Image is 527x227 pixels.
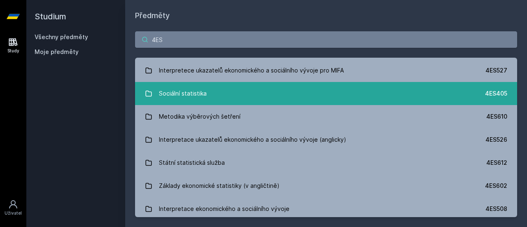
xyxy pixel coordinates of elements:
[135,128,517,151] a: Interpretace ukazatelů ekonomického a sociálního vývoje (anglicky) 4ES526
[135,151,517,174] a: Státní statistická služba 4ES612
[486,159,507,167] div: 4ES612
[485,89,507,98] div: 4ES405
[135,59,517,82] a: Interpretece ukazatelů ekonomického a sociálního vývoje pro MIFA 4ES527
[35,48,79,56] span: Moje předměty
[159,201,289,217] div: Interpretace ekonomického a sociálního vývoje
[159,154,225,171] div: Státní statistická služba
[485,66,507,75] div: 4ES527
[135,105,517,128] a: Metodika výběrových šetření 4ES610
[159,108,240,125] div: Metodika výběrových šetření
[2,195,25,220] a: Uživatel
[159,131,346,148] div: Interpretace ukazatelů ekonomického a sociálního vývoje (anglicky)
[485,205,507,213] div: 4ES508
[159,85,207,102] div: Sociální statistika
[159,62,344,79] div: Interpretece ukazatelů ekonomického a sociálního vývoje pro MIFA
[159,178,280,194] div: Základy ekonomické statistiky (v angličtině)
[135,31,517,48] input: Název nebo ident předmětu…
[5,210,22,216] div: Uživatel
[485,182,507,190] div: 4ES602
[35,33,88,40] a: Všechny předměty
[2,33,25,58] a: Study
[485,136,507,144] div: 4ES526
[135,82,517,105] a: Sociální statistika 4ES405
[135,197,517,220] a: Interpretace ekonomického a sociálního vývoje 4ES508
[7,48,19,54] div: Study
[486,112,507,121] div: 4ES610
[135,10,517,21] h1: Předměty
[135,174,517,197] a: Základy ekonomické statistiky (v angličtině) 4ES602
